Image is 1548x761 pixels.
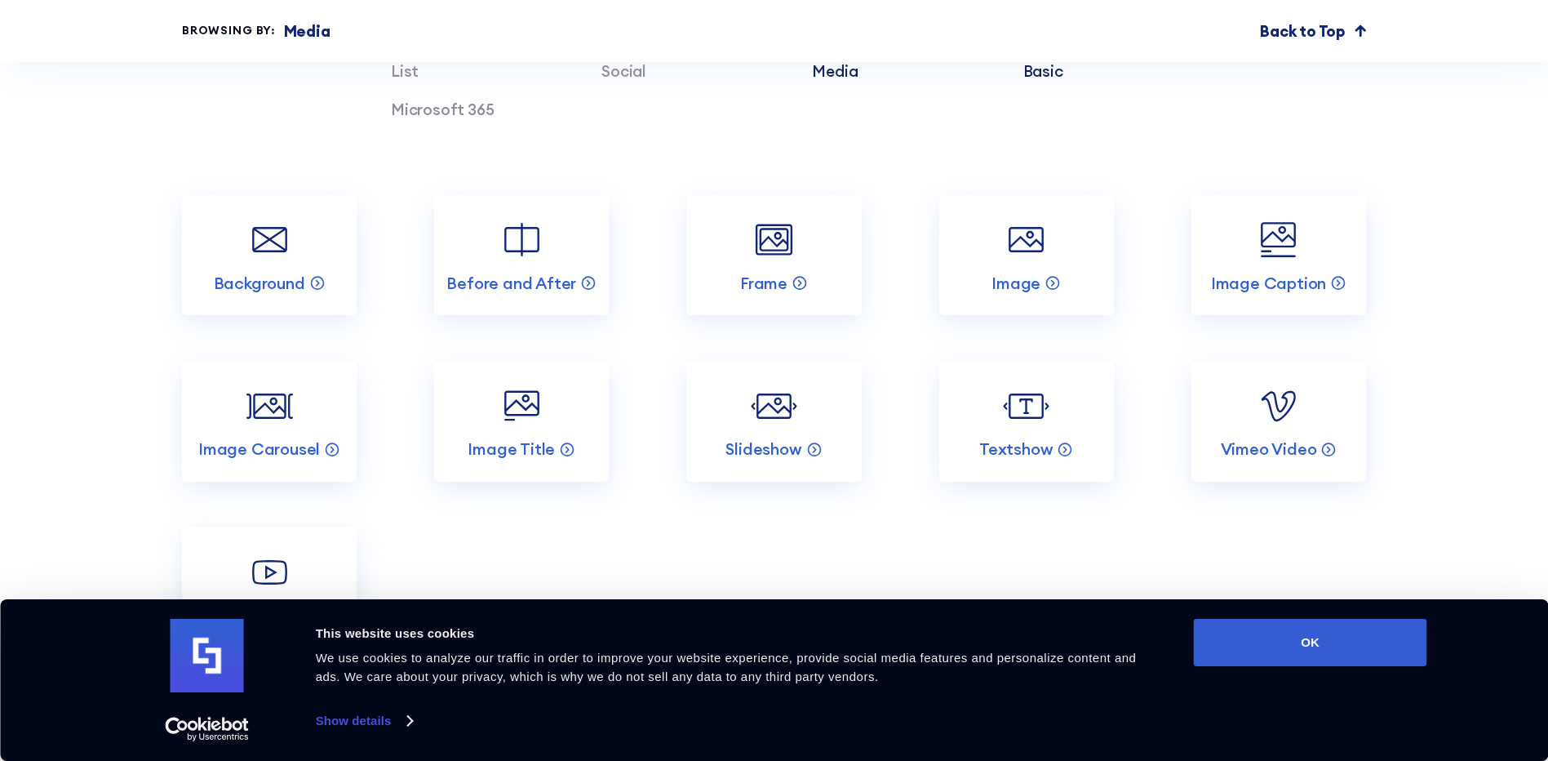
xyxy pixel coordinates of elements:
[182,527,357,648] a: YouTube Video
[182,195,357,315] a: Background
[246,550,293,596] img: YouTube Video
[740,273,787,294] p: Frame
[1003,216,1049,263] img: Image
[499,216,545,263] img: Before and After
[214,273,305,294] p: Background
[316,624,1157,643] div: This website uses cookies
[812,61,858,81] a: Media
[182,22,276,39] div: Browsing by:
[1255,383,1302,429] img: Vimeo Video
[182,362,357,482] a: Image Carousel
[1194,619,1427,666] button: OK
[1260,20,1366,42] a: Back to Top
[686,195,861,315] a: Frame
[1255,216,1302,263] img: Image Caption
[468,438,555,460] p: Image Title
[979,438,1053,460] p: Textshow
[446,273,576,294] p: Before and After
[171,619,244,692] img: logo
[686,362,861,482] a: Slideshow
[284,20,330,42] p: Media
[246,383,293,429] img: Image Carousel
[1003,383,1049,429] img: Textshow
[499,383,545,429] img: Image Title
[1254,572,1548,761] iframe: Chat Widget
[1211,273,1326,294] p: Image Caption
[601,61,646,81] a: Social
[198,438,320,460] p: Image Carousel
[725,438,801,460] p: Slideshow
[135,717,278,741] a: Usercentrics Cookiebot - opens in a new window
[939,195,1114,315] a: Image
[1221,438,1317,460] p: Vimeo Video
[391,100,495,119] a: Microsoft 365
[246,216,293,263] img: Background
[751,216,797,263] img: Frame
[1023,61,1063,81] a: Basic
[316,709,412,733] a: Show details
[1191,362,1366,482] a: Vimeo Video
[391,61,419,81] a: List
[1191,195,1366,315] a: Image Caption
[316,651,1137,683] span: We use cookies to analyze our traffic in order to improve your website experience, provide social...
[939,362,1114,482] a: Textshow
[991,273,1040,294] p: Image
[434,195,609,315] a: Before and After
[1260,20,1345,42] p: Back to Top
[751,383,797,429] img: Slideshow
[434,362,609,482] a: Image Title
